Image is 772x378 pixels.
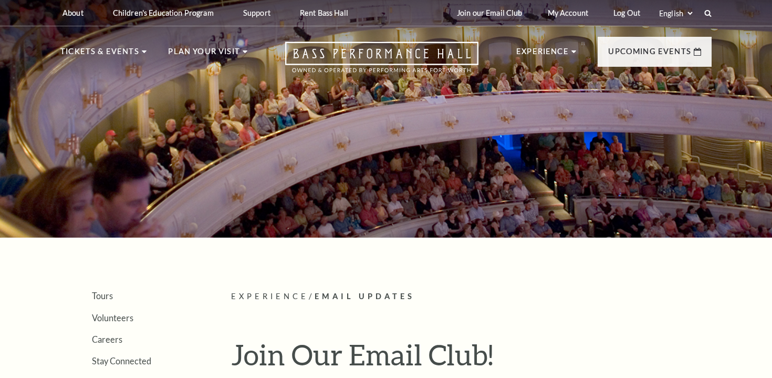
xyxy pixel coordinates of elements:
p: Upcoming Events [608,45,691,64]
p: / [231,290,712,303]
p: Tickets & Events [60,45,139,64]
a: Volunteers [92,313,133,323]
span: Email Updates [315,292,415,301]
a: Careers [92,334,122,344]
p: Experience [516,45,569,64]
span: Experience [231,292,309,301]
p: Rent Bass Hall [300,8,348,17]
p: Support [243,8,270,17]
p: Plan Your Visit [168,45,240,64]
a: Tours [92,291,113,301]
a: Stay Connected [92,356,151,366]
p: Children's Education Program [113,8,214,17]
select: Select: [657,8,694,18]
p: About [62,8,84,17]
